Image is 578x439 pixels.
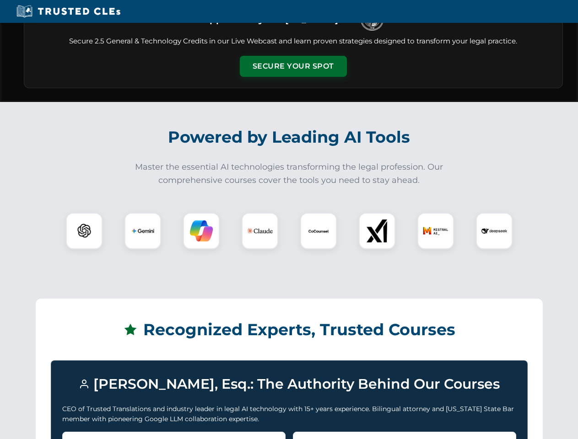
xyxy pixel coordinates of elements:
[359,213,395,249] div: xAI
[476,213,513,249] div: DeepSeek
[35,36,551,47] p: Secure 2.5 General & Technology Credits in our Live Webcast and learn proven strategies designed ...
[129,161,449,187] p: Master the essential AI technologies transforming the legal profession. Our comprehensive courses...
[423,218,448,244] img: Mistral AI Logo
[62,372,516,396] h3: [PERSON_NAME], Esq.: The Authority Behind Our Courses
[14,5,123,18] img: Trusted CLEs
[417,213,454,249] div: Mistral AI
[240,56,347,77] button: Secure Your Spot
[183,213,220,249] div: Copilot
[247,218,273,244] img: Claude Logo
[62,404,516,424] p: CEO of Trusted Translations and industry leader in legal AI technology with 15+ years experience....
[242,213,278,249] div: Claude
[307,219,330,242] img: CoCounsel Logo
[66,213,103,249] div: ChatGPT
[190,219,213,242] img: Copilot Logo
[51,314,528,346] h2: Recognized Experts, Trusted Courses
[36,121,543,153] h2: Powered by Leading AI Tools
[366,219,389,242] img: xAI Logo
[131,219,154,242] img: Gemini Logo
[300,213,337,249] div: CoCounsel
[481,218,507,244] img: DeepSeek Logo
[71,218,97,244] img: ChatGPT Logo
[124,213,161,249] div: Gemini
